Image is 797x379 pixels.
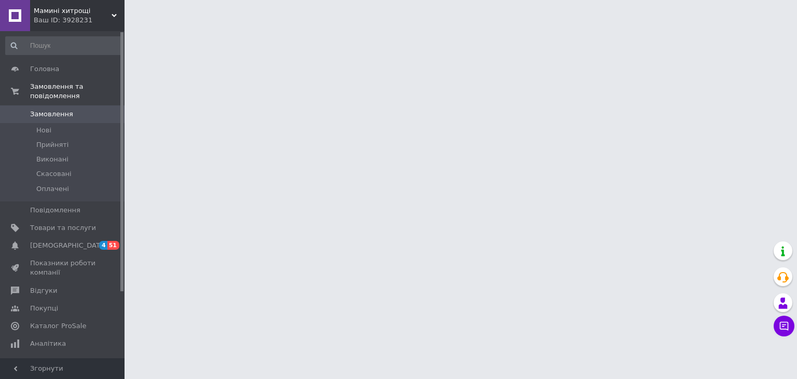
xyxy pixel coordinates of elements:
span: Товари та послуги [30,223,96,233]
span: Виконані [36,155,68,164]
span: Скасовані [36,169,72,179]
span: Показники роботи компанії [30,259,96,277]
span: 4 [99,241,107,250]
span: Відгуки [30,286,57,295]
span: Оплачені [36,184,69,194]
span: Прийняті [36,140,68,150]
span: Головна [30,64,59,74]
span: Мамині хитрощі [34,6,112,16]
span: Управління сайтом [30,357,96,375]
span: 51 [107,241,119,250]
span: Аналітика [30,339,66,348]
span: Повідомлення [30,206,80,215]
span: Замовлення та повідомлення [30,82,125,101]
input: Пошук [5,36,122,55]
span: Каталог ProSale [30,321,86,331]
span: Покупці [30,304,58,313]
span: Замовлення [30,110,73,119]
button: Чат з покупцем [774,316,794,336]
span: Нові [36,126,51,135]
span: [DEMOGRAPHIC_DATA] [30,241,107,250]
div: Ваш ID: 3928231 [34,16,125,25]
